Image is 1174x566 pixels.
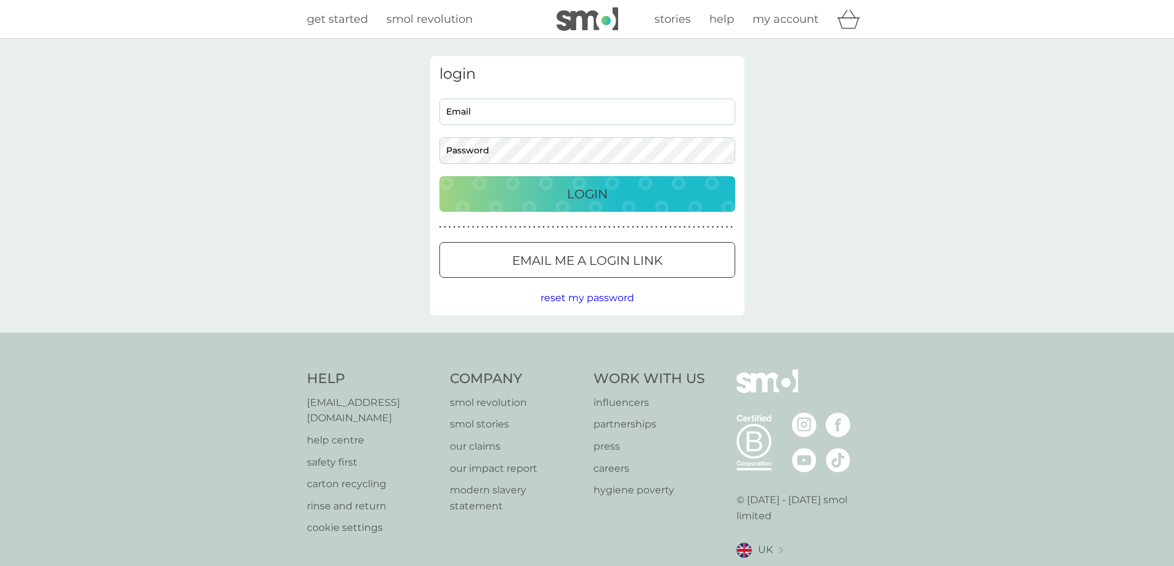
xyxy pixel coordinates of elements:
[444,224,446,230] p: ●
[688,224,691,230] p: ●
[779,547,783,554] img: select a new location
[707,224,709,230] p: ●
[453,224,455,230] p: ●
[736,543,752,558] img: UK flag
[561,224,564,230] p: ●
[481,224,484,230] p: ●
[593,439,705,455] a: press
[467,224,470,230] p: ●
[709,10,734,28] a: help
[613,224,616,230] p: ●
[524,224,526,230] p: ●
[674,224,677,230] p: ●
[463,224,465,230] p: ●
[712,224,714,230] p: ●
[528,224,531,230] p: ●
[593,482,705,498] a: hygiene poverty
[567,184,608,204] p: Login
[512,251,662,270] p: Email me a login link
[593,416,705,432] a: partnerships
[491,224,493,230] p: ●
[307,370,438,389] h4: Help
[386,12,473,26] span: smol revolution
[547,224,550,230] p: ●
[655,224,658,230] p: ●
[608,224,611,230] p: ●
[593,395,705,411] a: influencers
[540,292,634,304] span: reset my password
[603,224,606,230] p: ●
[665,224,667,230] p: ●
[556,7,618,31] img: smol
[752,10,818,28] a: my account
[540,290,634,306] button: reset my password
[683,224,686,230] p: ●
[307,520,438,536] a: cookie settings
[439,176,735,212] button: Login
[439,65,735,83] h3: login
[450,439,581,455] p: our claims
[477,224,479,230] p: ●
[439,242,735,278] button: Email me a login link
[495,224,498,230] p: ●
[709,12,734,26] span: help
[641,224,643,230] p: ●
[450,482,581,514] a: modern slavery statement
[622,224,625,230] p: ●
[307,476,438,492] p: carton recycling
[593,370,705,389] h4: Work With Us
[450,395,581,411] a: smol revolution
[736,492,868,524] p: © [DATE] - [DATE] smol limited
[593,461,705,477] a: careers
[721,224,724,230] p: ●
[566,224,568,230] p: ●
[826,413,850,437] img: visit the smol Facebook page
[703,224,705,230] p: ●
[826,448,850,472] img: visit the smol Tiktok page
[580,224,582,230] p: ●
[307,432,438,448] a: help centre
[472,224,475,230] p: ●
[618,224,620,230] p: ●
[450,416,581,432] a: smol stories
[450,370,581,389] h4: Company
[538,224,540,230] p: ●
[386,10,473,28] a: smol revolution
[556,224,559,230] p: ●
[730,224,733,230] p: ●
[458,224,460,230] p: ●
[542,224,545,230] p: ●
[515,224,517,230] p: ●
[505,224,507,230] p: ●
[660,224,662,230] p: ●
[307,395,438,426] a: [EMAIL_ADDRESS][DOMAIN_NAME]
[792,448,817,472] img: visit the smol Youtube page
[307,12,368,26] span: get started
[585,224,587,230] p: ●
[571,224,573,230] p: ●
[654,12,691,26] span: stories
[590,224,592,230] p: ●
[519,224,521,230] p: ●
[552,224,555,230] p: ●
[486,224,489,230] p: ●
[307,498,438,514] a: rinse and return
[752,12,818,26] span: my account
[651,224,653,230] p: ●
[698,224,700,230] p: ●
[637,224,639,230] p: ●
[533,224,536,230] p: ●
[679,224,681,230] p: ●
[439,224,442,230] p: ●
[726,224,728,230] p: ●
[669,224,672,230] p: ●
[654,10,691,28] a: stories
